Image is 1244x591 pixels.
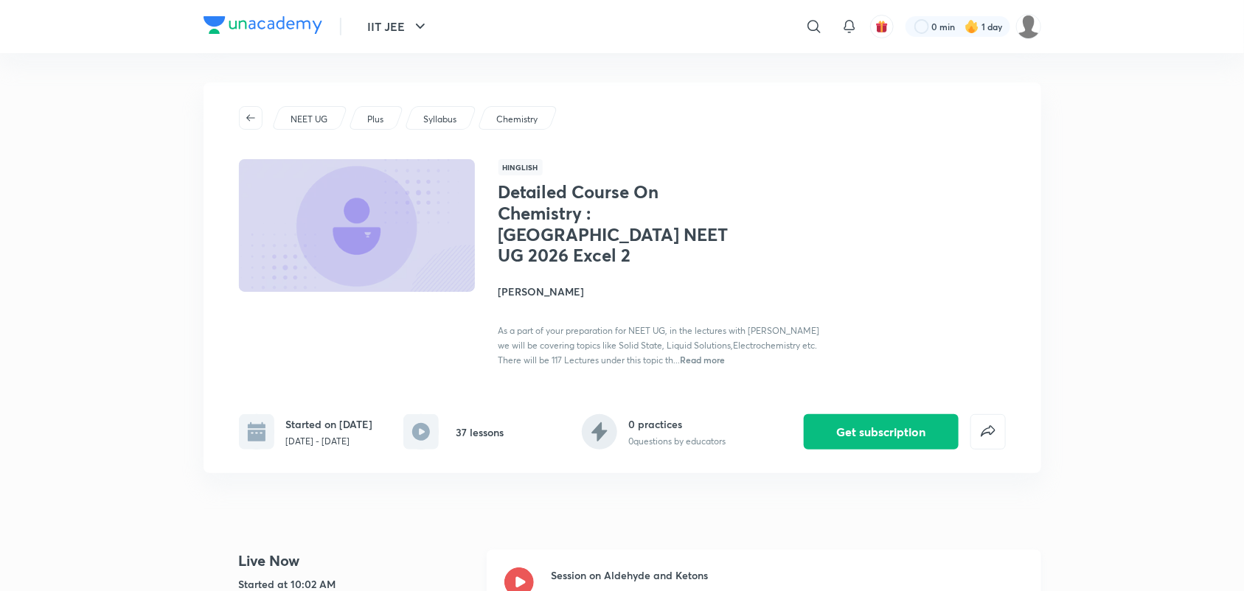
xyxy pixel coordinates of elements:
button: Get subscription [804,414,959,450]
h3: Session on Aldehyde and Ketons [552,567,1024,583]
img: Sudipta Bose [1016,14,1041,39]
h1: Detailed Course On Chemistry : [GEOGRAPHIC_DATA] NEET UG 2026 Excel 2 [498,181,740,266]
p: NEET UG [291,113,327,126]
h4: [PERSON_NAME] [498,284,829,299]
button: avatar [870,15,894,38]
h6: 0 practices [629,416,726,432]
p: 0 questions by educators [629,435,726,448]
img: Company Logo [204,16,322,34]
p: Plus [367,113,383,126]
span: Hinglish [498,159,543,175]
img: streak [965,19,979,34]
span: As a part of your preparation for NEET UG, in the lectures with [PERSON_NAME] we will be covering... [498,325,820,366]
img: Thumbnail [236,158,476,293]
h6: Started on [DATE] [286,416,373,432]
button: false [970,414,1006,450]
h6: 37 lessons [456,424,504,440]
a: Plus [364,113,386,126]
a: Syllabus [420,113,459,126]
img: avatar [875,20,889,33]
button: IIT JEE [359,12,438,41]
a: NEET UG [288,113,330,126]
span: Read more [681,354,726,366]
p: Chemistry [496,113,538,126]
p: [DATE] - [DATE] [286,435,373,448]
h4: Live Now [239,550,475,572]
p: Syllabus [423,113,456,126]
a: Chemistry [493,113,540,126]
a: Company Logo [204,16,322,38]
